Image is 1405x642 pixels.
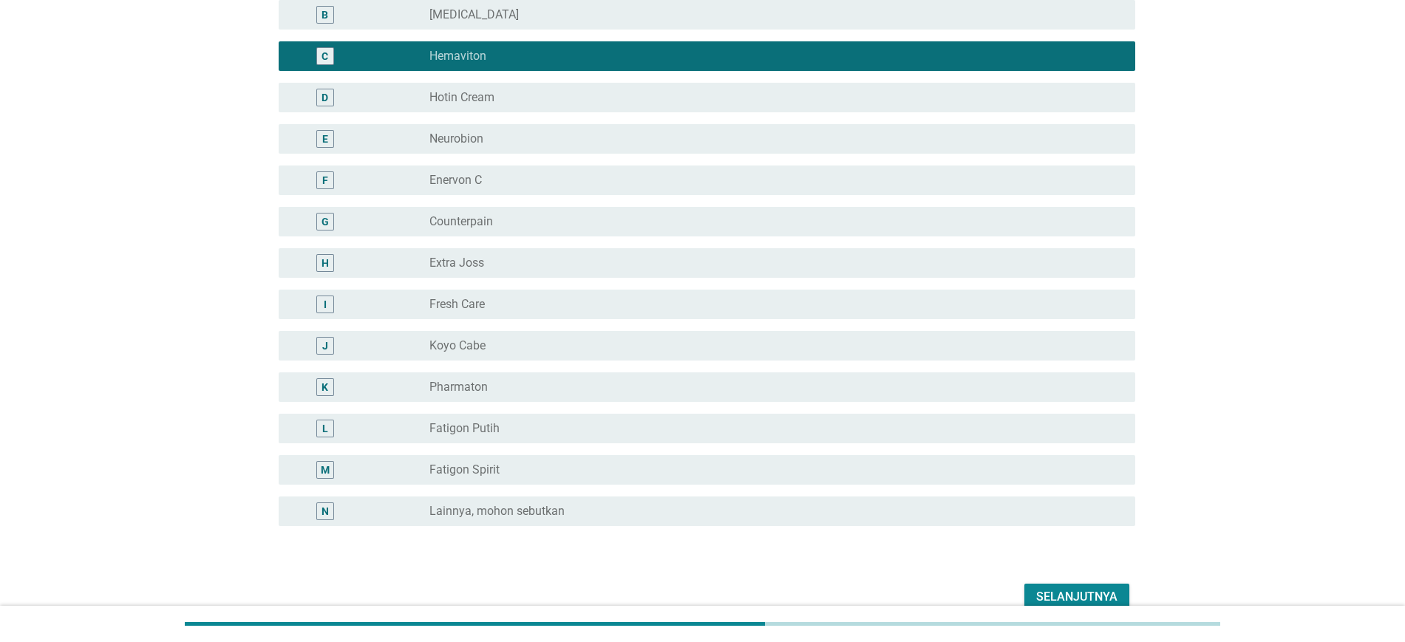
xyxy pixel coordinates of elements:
label: Hemaviton [429,49,486,64]
label: Fresh Care [429,297,485,312]
div: D [322,89,328,105]
div: J [322,338,328,353]
div: K [322,379,328,395]
label: Fatigon Spirit [429,462,500,477]
label: Fatigon Putih [429,421,500,436]
label: [MEDICAL_DATA] [429,7,519,22]
label: Lainnya, mohon sebutkan [429,504,565,519]
div: N [322,503,329,519]
label: Extra Joss [429,256,484,270]
div: E [322,131,328,146]
div: B [322,7,328,22]
button: Selanjutnya [1024,584,1129,610]
div: C [322,48,328,64]
label: Pharmaton [429,380,488,395]
label: Hotin Cream [429,90,494,105]
label: Koyo Cabe [429,338,486,353]
div: Selanjutnya [1036,588,1117,606]
div: L [322,420,328,436]
label: Neurobion [429,132,483,146]
label: Counterpain [429,214,493,229]
div: M [321,462,330,477]
div: F [322,172,328,188]
div: I [324,296,327,312]
div: G [322,214,329,229]
div: H [322,255,329,270]
label: Enervon C [429,173,482,188]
